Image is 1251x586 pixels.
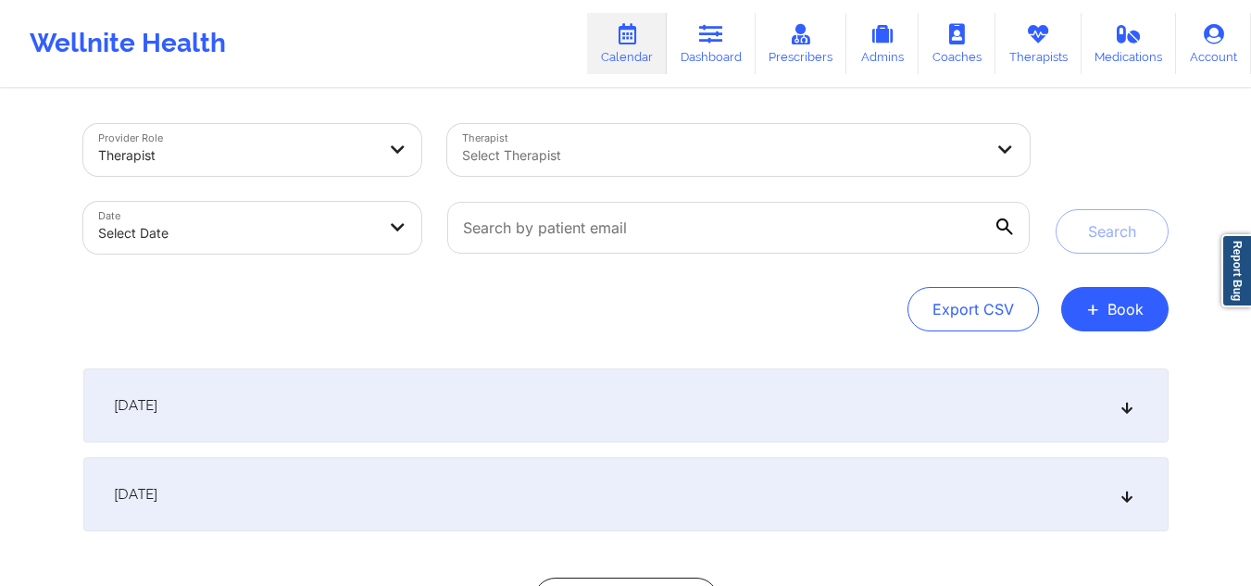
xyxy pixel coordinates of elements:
a: Report Bug [1221,234,1251,307]
span: [DATE] [114,396,157,415]
button: Search [1056,209,1169,254]
input: Search by patient email [447,202,1029,254]
div: Therapist [98,135,376,176]
a: Dashboard [667,13,756,74]
a: Coaches [919,13,995,74]
a: Account [1176,13,1251,74]
button: Export CSV [907,287,1039,331]
a: Admins [846,13,919,74]
a: Therapists [995,13,1082,74]
span: + [1086,304,1100,314]
a: Prescribers [756,13,847,74]
div: Select Date [98,213,376,254]
span: [DATE] [114,485,157,504]
a: Medications [1082,13,1177,74]
a: Calendar [587,13,667,74]
button: +Book [1061,287,1169,331]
